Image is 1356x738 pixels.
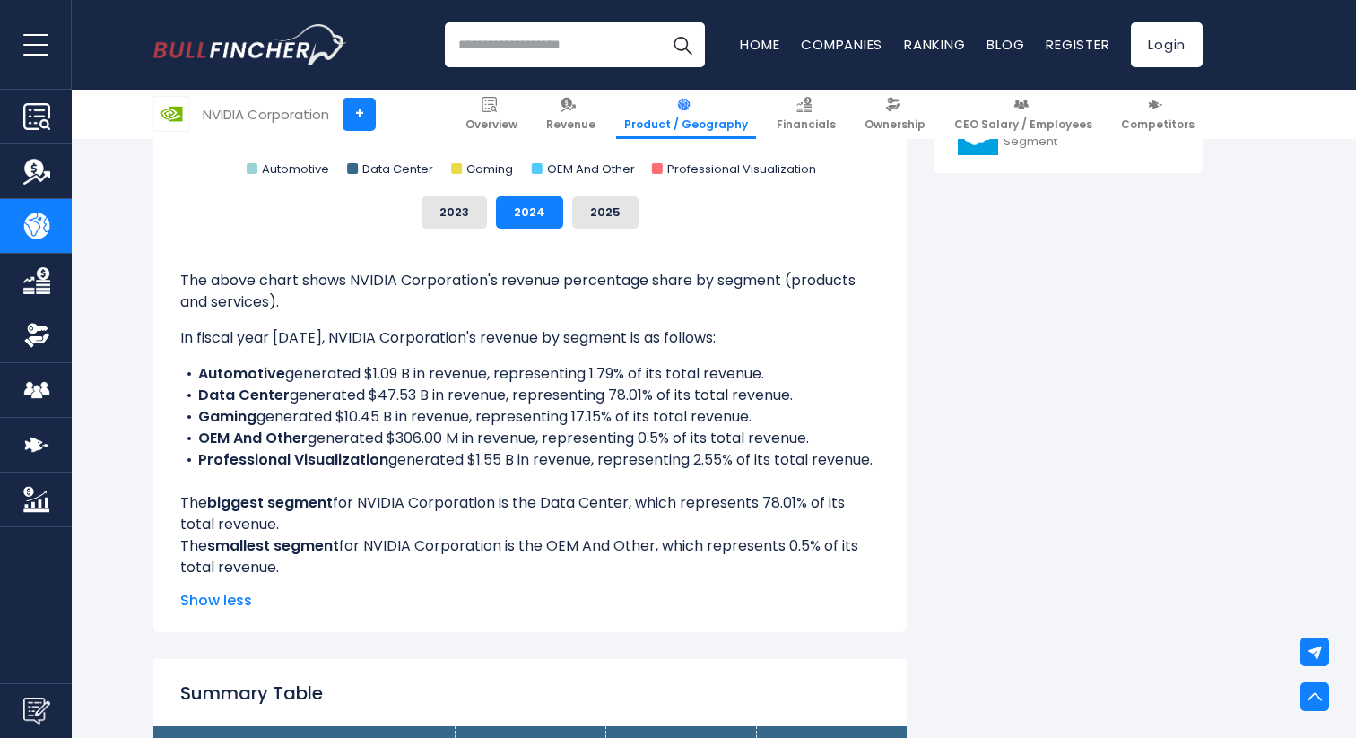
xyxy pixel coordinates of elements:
[198,385,290,405] b: Data Center
[801,35,882,54] a: Companies
[1113,90,1203,139] a: Competitors
[457,90,526,139] a: Overview
[740,35,779,54] a: Home
[422,196,487,229] button: 2023
[198,428,308,448] b: OEM And Other
[180,680,880,707] h2: Summary Table
[954,117,1092,132] span: CEO Salary / Employees
[203,104,329,125] div: NVIDIA Corporation
[180,270,880,313] p: The above chart shows NVIDIA Corporation's revenue percentage share by segment (products and serv...
[547,161,635,178] text: OEM And Other
[153,24,347,65] img: Bullfincher logo
[1121,117,1195,132] span: Competitors
[1004,119,1178,150] span: Salesforce Revenue by Segment
[667,161,816,178] text: Professional Visualization
[362,161,433,178] text: Data Center
[180,590,880,612] span: Show less
[572,196,639,229] button: 2025
[198,449,388,470] b: Professional Visualization
[624,117,748,132] span: Product / Geography
[1131,22,1203,67] a: Login
[466,161,513,178] text: Gaming
[207,492,333,513] b: biggest segment
[153,24,346,65] a: Go to homepage
[343,98,376,131] a: +
[180,363,880,385] li: generated $1.09 B in revenue, representing 1.79% of its total revenue.
[777,117,836,132] span: Financials
[154,97,188,131] img: NVDA logo
[180,449,880,471] li: generated $1.55 B in revenue, representing 2.55% of its total revenue.
[660,22,705,67] button: Search
[207,535,339,556] b: smallest segment
[262,161,329,178] text: Automotive
[946,90,1100,139] a: CEO Salary / Employees
[23,322,50,349] img: Ownership
[496,196,563,229] button: 2024
[180,327,880,349] p: In fiscal year [DATE], NVIDIA Corporation's revenue by segment is as follows:
[616,90,756,139] a: Product / Geography
[856,90,934,139] a: Ownership
[465,117,517,132] span: Overview
[198,406,256,427] b: Gaming
[904,35,965,54] a: Ranking
[546,117,595,132] span: Revenue
[1046,35,1109,54] a: Register
[180,428,880,449] li: generated $306.00 M in revenue, representing 0.5% of its total revenue.
[198,363,285,384] b: Automotive
[538,90,604,139] a: Revenue
[769,90,844,139] a: Financials
[180,256,880,578] div: The for NVIDIA Corporation is the Data Center, which represents 78.01% of its total revenue. The ...
[865,117,926,132] span: Ownership
[180,406,880,428] li: generated $10.45 B in revenue, representing 17.15% of its total revenue.
[987,35,1024,54] a: Blog
[180,385,880,406] li: generated $47.53 B in revenue, representing 78.01% of its total revenue.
